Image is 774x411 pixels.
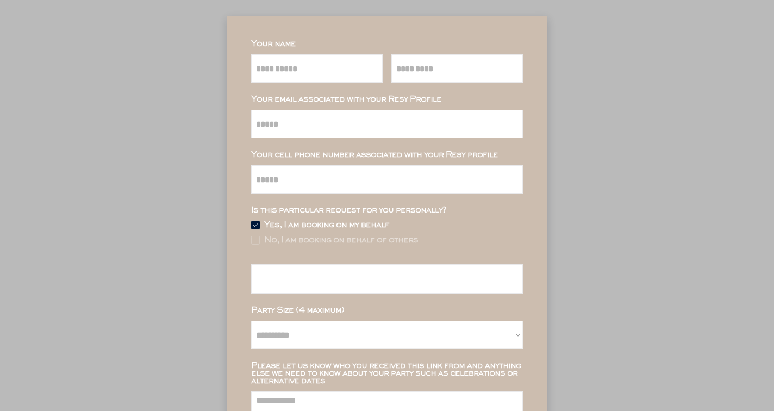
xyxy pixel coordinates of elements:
[251,362,523,385] div: Please let us know who you received this link from and anything else we need to know about your p...
[251,207,523,214] div: Is this particular request for you personally?
[251,307,523,314] div: Party Size (4 maximum)
[251,236,260,245] img: Rectangle%20315%20%281%29.svg
[264,221,389,229] div: Yes, I am booking on my behalf
[264,236,418,244] div: No, I am booking on behalf of others
[251,151,523,159] div: Your cell phone number associated with your Resy profile
[251,221,260,229] img: Group%2048096532.svg
[251,40,523,48] div: Your name
[251,96,523,103] div: Your email associated with your Resy Profile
